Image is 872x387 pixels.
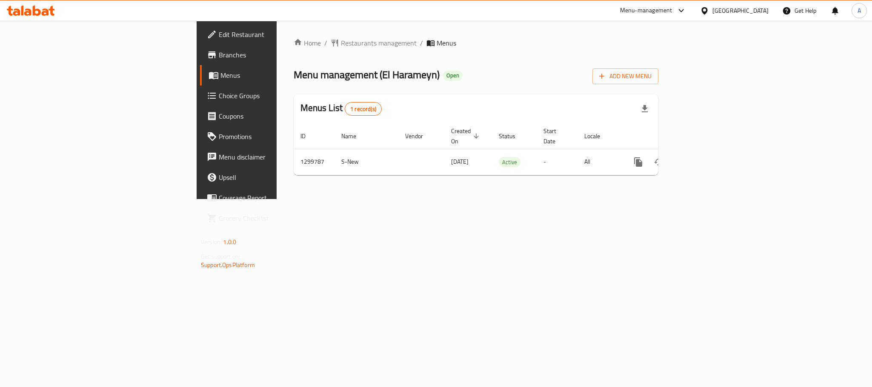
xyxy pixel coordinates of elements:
[200,24,342,45] a: Edit Restaurant
[443,72,463,79] span: Open
[200,85,342,106] a: Choice Groups
[200,208,342,228] a: Grocery Checklist
[219,131,335,142] span: Promotions
[223,236,236,248] span: 1.0.0
[219,172,335,182] span: Upsell
[219,213,335,223] span: Grocery Checklist
[499,157,520,167] span: Active
[200,147,342,167] a: Menu disclaimer
[620,6,672,16] div: Menu-management
[405,131,434,141] span: Vendor
[584,131,611,141] span: Locale
[219,91,335,101] span: Choice Groups
[592,68,658,84] button: Add New Menu
[331,38,417,48] a: Restaurants management
[219,29,335,40] span: Edit Restaurant
[200,45,342,65] a: Branches
[628,152,649,172] button: more
[499,131,526,141] span: Status
[300,131,317,141] span: ID
[443,71,463,81] div: Open
[345,105,381,113] span: 1 record(s)
[341,38,417,48] span: Restaurants management
[712,6,769,15] div: [GEOGRAPHIC_DATA]
[537,149,578,175] td: -
[200,106,342,126] a: Coupons
[451,126,482,146] span: Created On
[201,236,222,248] span: Version:
[200,167,342,188] a: Upsell
[200,65,342,85] a: Menus
[200,188,342,208] a: Coverage Report
[543,126,567,146] span: Start Date
[219,111,335,121] span: Coupons
[437,38,456,48] span: Menus
[335,149,398,175] td: S-New
[294,38,658,48] nav: breadcrumb
[201,251,240,262] span: Get support on:
[219,50,335,60] span: Branches
[219,152,335,162] span: Menu disclaimer
[599,71,652,82] span: Add New Menu
[201,259,255,270] a: Support.OpsPlatform
[621,123,717,149] th: Actions
[858,6,861,15] span: A
[219,193,335,203] span: Coverage Report
[345,102,382,116] div: Total records count
[294,65,440,84] span: Menu management ( El Harameyn )
[420,38,423,48] li: /
[635,99,655,119] div: Export file
[294,123,717,175] table: enhanced table
[451,156,469,167] span: [DATE]
[578,149,621,175] td: All
[220,70,335,80] span: Menus
[341,131,367,141] span: Name
[300,102,382,116] h2: Menus List
[200,126,342,147] a: Promotions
